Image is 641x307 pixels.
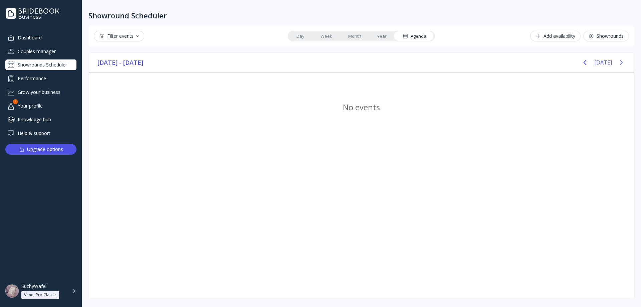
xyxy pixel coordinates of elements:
[594,56,612,68] button: [DATE]
[5,73,76,84] a: Performance
[5,284,19,298] img: dpr=1,fit=cover,g=face,w=48,h=48
[5,46,76,57] a: Couples manager
[94,31,144,41] button: Filter events
[5,100,76,111] div: Your profile
[99,33,139,39] div: Filter events
[312,31,340,41] a: Week
[536,33,575,39] div: Add availability
[88,11,167,20] div: Showround Scheduler
[583,31,629,41] button: Showrounds
[5,87,76,98] a: Grow your business
[113,102,610,113] div: No events
[13,99,18,104] div: 1
[608,275,641,307] iframe: Chat Widget
[97,57,144,67] span: [DATE] - [DATE]
[5,128,76,139] a: Help & support
[5,59,76,70] a: Showrounds Scheduler
[403,33,426,39] div: Agenda
[5,114,76,125] a: Knowledge hub
[288,31,312,41] a: Day
[5,32,76,43] a: Dashboard
[27,145,63,154] div: Upgrade options
[21,283,46,289] div: SuchyWafel
[589,33,624,39] div: Showrounds
[369,31,395,41] a: Year
[5,144,76,155] button: Upgrade options
[578,56,592,69] button: Previous page
[530,31,581,41] button: Add availability
[5,100,76,111] a: Your profile1
[24,292,56,298] div: VenuePro Classic
[615,56,628,69] button: Next page
[340,31,369,41] a: Month
[95,57,147,67] button: [DATE] - [DATE]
